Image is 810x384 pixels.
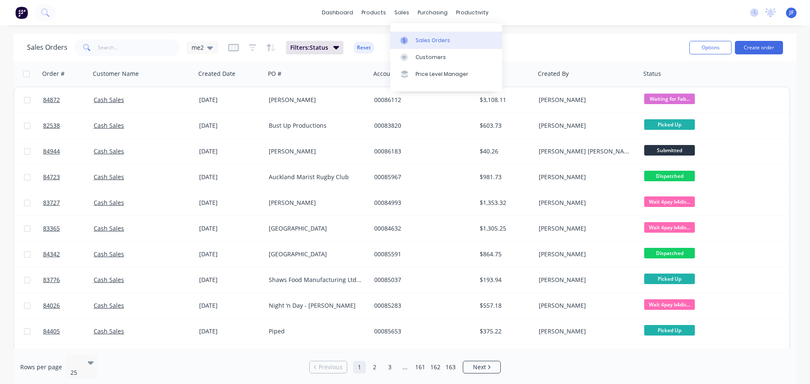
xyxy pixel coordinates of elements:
div: 00085591 [374,250,468,258]
a: 84026 [43,293,94,318]
div: purchasing [413,6,452,19]
div: PO # [268,70,281,78]
div: Piped [269,327,362,336]
a: Sales Orders [390,32,502,48]
div: $3,108.11 [480,96,529,104]
span: Rows per page [20,363,62,371]
div: 00086112 [374,96,468,104]
button: Reset [354,42,374,54]
a: 84358 [43,344,94,370]
div: Order # [42,70,65,78]
div: Sales Orders [416,37,450,44]
a: Cash Sales [94,301,124,309]
span: 84723 [43,173,60,181]
div: 00085283 [374,301,468,310]
a: Cash Sales [94,147,124,155]
div: 00083820 [374,121,468,130]
div: [PERSON_NAME] [539,173,632,181]
a: Jump forward [399,361,411,373]
div: [DATE] [199,199,262,207]
a: 83365 [43,216,94,241]
div: 00085967 [374,173,468,181]
div: 00086183 [374,147,468,156]
a: Customers [390,49,502,66]
span: Picked Up [644,274,695,284]
div: 00084993 [374,199,468,207]
div: [DATE] [199,224,262,233]
div: Night ‘n Day - [PERSON_NAME] [269,301,362,310]
button: Create order [735,41,783,54]
div: [PERSON_NAME] [539,327,632,336]
span: 83776 [43,276,60,284]
span: 83727 [43,199,60,207]
span: 84026 [43,301,60,310]
div: productivity [452,6,493,19]
div: Customer Name [93,70,139,78]
div: $864.75 [480,250,529,258]
a: Cash Sales [94,121,124,129]
div: $40.26 [480,147,529,156]
div: [PERSON_NAME] [539,96,632,104]
a: 83727 [43,190,94,215]
span: 84872 [43,96,60,104]
span: Dispatched [644,171,695,181]
div: [DATE] [199,301,262,310]
img: Factory [15,6,28,19]
div: Created Date [198,70,235,78]
div: Status [643,70,661,78]
span: Picked Up [644,119,695,130]
a: Page 161 [414,361,427,373]
span: Wait 4pay b4dis... [644,222,695,233]
div: sales [390,6,413,19]
div: [GEOGRAPHIC_DATA] [269,250,362,258]
div: [DATE] [199,276,262,284]
a: Page 162 [429,361,442,373]
div: [PERSON_NAME] [269,199,362,207]
a: Previous page [310,363,347,371]
span: me2 [192,43,204,52]
div: [PERSON_NAME] [PERSON_NAME] [539,147,632,156]
div: $557.18 [480,301,529,310]
div: Accounting Order # [373,70,429,78]
div: Customers [416,54,446,61]
div: 00085653 [374,327,468,336]
div: [PERSON_NAME] [539,276,632,284]
div: $193.94 [480,276,529,284]
span: Wait 4pay b4dis... [644,196,695,207]
a: 83776 [43,267,94,293]
div: [DATE] [199,327,262,336]
div: [GEOGRAPHIC_DATA] [269,224,362,233]
a: Page 2 [368,361,381,373]
a: Page 1 is your current page [353,361,366,373]
a: Page 3 [383,361,396,373]
span: Picked Up [644,325,695,336]
a: 84405 [43,319,94,344]
span: Previous [319,363,343,371]
div: 00085037 [374,276,468,284]
div: $1,353.32 [480,199,529,207]
h1: Sales Orders [27,43,67,51]
div: $981.73 [480,173,529,181]
a: Cash Sales [94,199,124,207]
a: Cash Sales [94,224,124,232]
div: [PERSON_NAME] [269,147,362,156]
span: Filters: Status [290,43,328,52]
div: products [357,6,390,19]
span: 82538 [43,121,60,130]
ul: Pagination [306,361,504,373]
div: [PERSON_NAME] [269,96,362,104]
div: [DATE] [199,250,262,258]
div: [PERSON_NAME] [539,250,632,258]
div: [DATE] [199,147,262,156]
div: 00084632 [374,224,468,233]
a: Cash Sales [94,173,124,181]
button: Options [689,41,732,54]
div: Price Level Manager [416,70,468,78]
div: Created By [538,70,569,78]
a: 84872 [43,87,94,113]
div: [PERSON_NAME] [539,121,632,130]
button: Filters:Status [286,41,343,54]
div: Auckland Marist Rugby Club [269,173,362,181]
div: $603.73 [480,121,529,130]
a: 84944 [43,139,94,164]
